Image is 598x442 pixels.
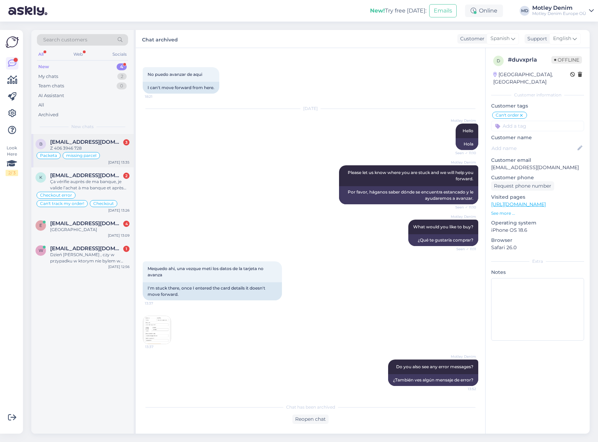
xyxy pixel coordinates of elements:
[463,128,473,133] span: Hello
[491,164,584,171] p: [EMAIL_ADDRESS][DOMAIN_NAME]
[491,134,584,141] p: Customer name
[50,172,123,179] span: Kediersc@gmail.com
[457,35,485,42] div: Customer
[553,35,571,42] span: English
[491,157,584,164] p: Customer email
[491,210,584,216] p: See more ...
[6,35,19,49] img: Askly Logo
[450,205,476,210] span: Seen ✓ 11:10
[450,150,476,156] span: Seen ✓ 11:10
[66,153,96,158] span: missing parcel
[50,252,129,264] div: Dzień [PERSON_NAME] , czy w przypadku w ktorym nie bylem w stanie odebrac paczki i zamówienie zos...
[142,34,178,44] label: Chat archived
[491,174,584,181] p: Customer phone
[111,50,128,59] div: Socials
[520,6,529,16] div: MD
[71,124,94,130] span: New chats
[532,5,594,16] a: Motley DenimMotley Denim Europe OÜ
[50,245,123,252] span: wasisdas94@op.pl
[450,354,476,359] span: Motley Denim
[508,56,551,64] div: # duvxprla
[117,82,127,89] div: 0
[39,248,43,253] span: w
[40,193,72,197] span: Checkout error
[292,415,329,424] div: Reopen chat
[450,214,476,219] span: Motley Denim
[123,221,129,227] div: 4
[491,201,546,207] a: [URL][DOMAIN_NAME]
[491,181,554,191] div: Request phone number
[491,237,584,244] p: Browser
[50,145,129,151] div: Z 406 3946 728
[396,364,473,369] span: Do you also see any error messages?
[123,246,129,252] div: 1
[551,56,582,64] span: Offline
[450,160,476,165] span: Motley Denim
[143,105,478,112] div: [DATE]
[40,202,84,206] span: Can't track my order!
[456,138,478,150] div: Hola
[117,63,127,70] div: 4
[38,73,58,80] div: My chats
[143,82,219,94] div: I can't move forward from here.
[388,374,478,386] div: ¿También ves algún mensaje de error?
[108,233,129,238] div: [DATE] 13:09
[496,113,519,117] span: Can't order
[490,35,510,42] span: Spanish
[38,102,44,109] div: All
[465,5,503,17] div: Online
[491,244,584,251] p: Safari 26.0
[143,316,171,344] img: Attachment
[93,202,114,206] span: Checkout
[38,63,49,70] div: New
[108,208,129,213] div: [DATE] 13:26
[493,71,570,86] div: [GEOGRAPHIC_DATA], [GEOGRAPHIC_DATA]
[6,145,18,176] div: Look Here
[50,220,123,227] span: Esbenarndt@gmail.com
[72,50,84,59] div: Web
[491,269,584,276] p: Notes
[491,219,584,227] p: Operating system
[491,194,584,201] p: Visited pages
[450,386,476,392] span: 13:52
[370,7,385,14] b: New!
[491,144,576,152] input: Add name
[286,404,335,410] span: Chat has been archived
[450,246,476,252] span: Seen ✓ 11:11
[429,4,457,17] button: Emails
[38,92,64,99] div: AI Assistant
[145,94,171,99] span: 18:21
[145,301,171,306] span: 13:37
[491,258,584,265] div: Extra
[39,141,42,147] span: B
[497,58,500,63] span: d
[491,121,584,131] input: Add a tag
[370,7,426,15] div: Try free [DATE]:
[43,36,87,44] span: Search customers
[108,160,129,165] div: [DATE] 13:35
[339,186,478,204] div: Por favor, háganos saber dónde se encuentra estancado y le ayudaremos a avanzar.
[148,266,265,277] span: Mequedo ahi, una vezque meti los datos de la tarjeta no avanza
[117,73,127,80] div: 2
[6,170,18,176] div: 2 / 3
[525,35,547,42] div: Support
[143,282,282,300] div: I'm stuck there, once I entered the card details it doesn't move forward.
[491,227,584,234] p: iPhone OS 18.6
[38,82,64,89] div: Team chats
[491,92,584,98] div: Customer information
[37,50,45,59] div: All
[108,264,129,269] div: [DATE] 12:56
[148,72,202,77] span: No puedo avanzar de aqui
[39,175,42,180] span: K
[50,227,129,233] div: [GEOGRAPHIC_DATA]
[532,5,586,11] div: Motley Denim
[450,118,476,123] span: Motley Denim
[145,344,171,349] span: 13:37
[40,153,57,158] span: Packeta
[491,102,584,110] p: Customer tags
[38,111,58,118] div: Archived
[123,173,129,179] div: 2
[50,139,123,145] span: Bene9920@gmail.com
[50,179,129,191] div: Ça vérifie auprès de ma banque, je valide l’achat à ma banque et après plus rien
[348,170,474,181] span: Please let us know where you are stuck and we will help you forward.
